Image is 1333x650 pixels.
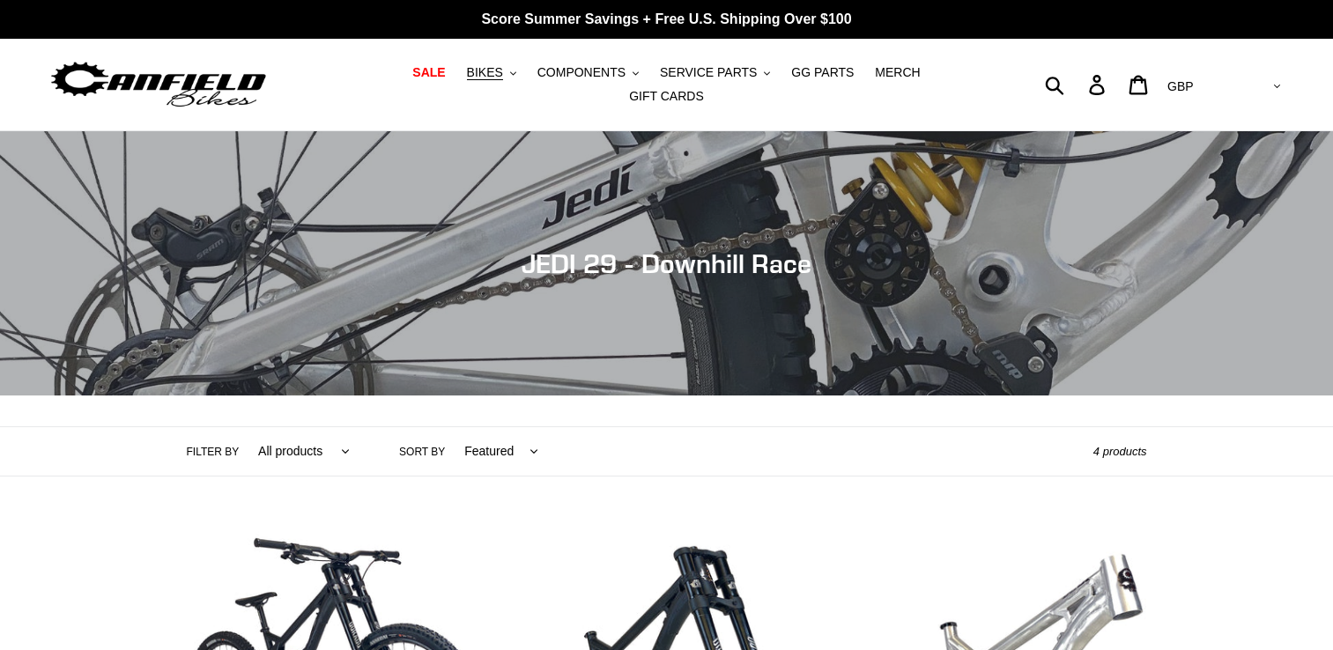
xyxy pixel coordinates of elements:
[866,61,929,85] a: MERCH
[620,85,713,108] a: GIFT CARDS
[782,61,863,85] a: GG PARTS
[651,61,779,85] button: SERVICE PARTS
[1093,445,1147,458] span: 4 products
[1055,65,1100,104] input: Search
[467,65,503,80] span: BIKES
[522,247,811,279] span: JEDI 29 - Downhill Race
[187,444,240,460] label: Filter by
[660,65,757,80] span: SERVICE PARTS
[412,65,445,80] span: SALE
[404,61,454,85] a: SALE
[629,89,704,104] span: GIFT CARDS
[458,61,525,85] button: BIKES
[529,61,648,85] button: COMPONENTS
[791,65,854,80] span: GG PARTS
[399,444,445,460] label: Sort by
[48,57,269,113] img: Canfield Bikes
[875,65,920,80] span: MERCH
[537,65,626,80] span: COMPONENTS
